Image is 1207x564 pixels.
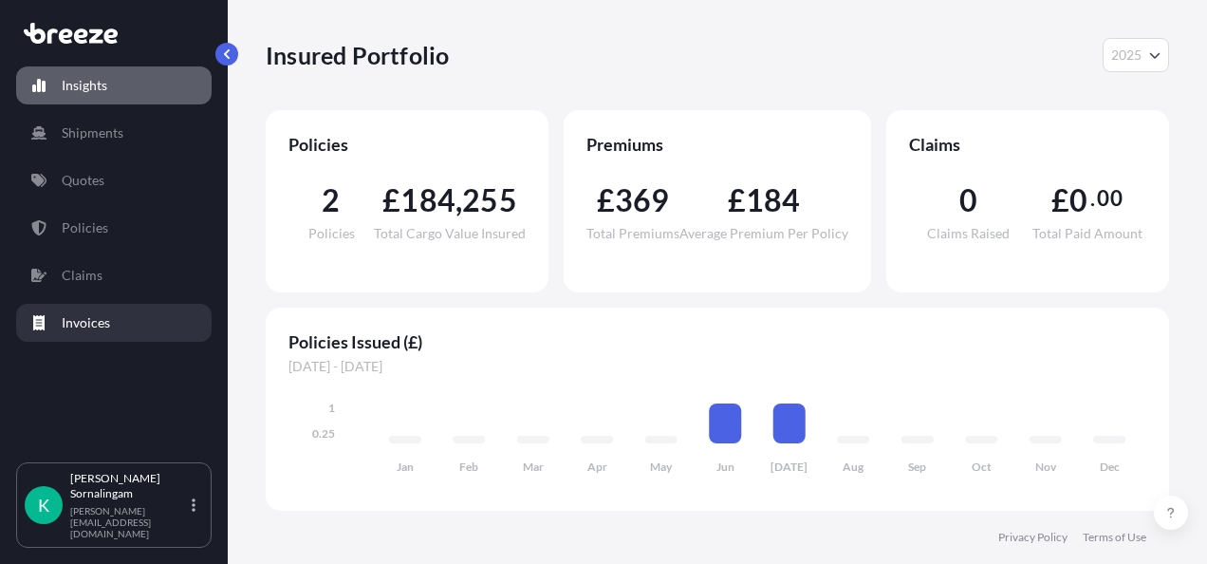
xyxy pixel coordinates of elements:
span: Premiums [586,133,848,156]
tspan: May [650,460,673,474]
span: £ [597,185,615,216]
p: Quotes [62,171,104,190]
span: [DATE] - [DATE] [288,357,1146,376]
a: Claims [16,256,212,294]
span: , [455,185,462,216]
span: 2 [322,185,340,216]
tspan: Jun [716,460,734,474]
p: Policies [62,218,108,237]
span: 0 [1069,185,1087,216]
tspan: 0.25 [312,426,335,441]
span: 255 [462,185,517,216]
p: Insured Portfolio [266,40,449,70]
p: Shipments [62,123,123,142]
tspan: Apr [587,460,607,474]
span: . [1090,191,1095,206]
span: 369 [615,185,670,216]
tspan: [DATE] [771,460,808,474]
span: £ [1051,185,1069,216]
span: Average Premium Per Policy [679,227,848,240]
tspan: Feb [459,460,478,474]
span: 00 [1097,191,1122,206]
span: 184 [400,185,455,216]
tspan: Mar [523,460,544,474]
span: Claims Raised [927,227,1010,240]
p: Invoices [62,313,110,332]
a: Invoices [16,304,212,342]
tspan: Oct [972,460,992,474]
span: 0 [959,185,977,216]
tspan: Jan [397,460,414,474]
tspan: Sep [908,460,926,474]
p: Insights [62,76,107,95]
tspan: Aug [843,460,864,474]
span: Policies Issued (£) [288,330,1146,353]
span: Total Premiums [586,227,679,240]
a: Terms of Use [1083,530,1146,545]
tspan: 1 [328,401,335,415]
span: Total Paid Amount [1032,227,1142,240]
span: £ [728,185,746,216]
span: Policies [288,133,526,156]
span: 184 [746,185,801,216]
span: £ [382,185,400,216]
a: Policies [16,209,212,247]
tspan: Nov [1035,460,1057,474]
a: Privacy Policy [998,530,1068,545]
span: Policies [308,227,355,240]
span: Total Cargo Value Insured [374,227,526,240]
a: Insights [16,66,212,104]
span: K [38,496,49,515]
p: [PERSON_NAME][EMAIL_ADDRESS][DOMAIN_NAME] [70,505,188,539]
p: [PERSON_NAME] Sornalingam [70,471,188,501]
a: Shipments [16,114,212,152]
span: 2025 [1111,46,1142,65]
tspan: Dec [1100,460,1120,474]
a: Quotes [16,161,212,199]
span: Claims [909,133,1146,156]
button: Year Selector [1103,38,1169,72]
p: Claims [62,266,102,285]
